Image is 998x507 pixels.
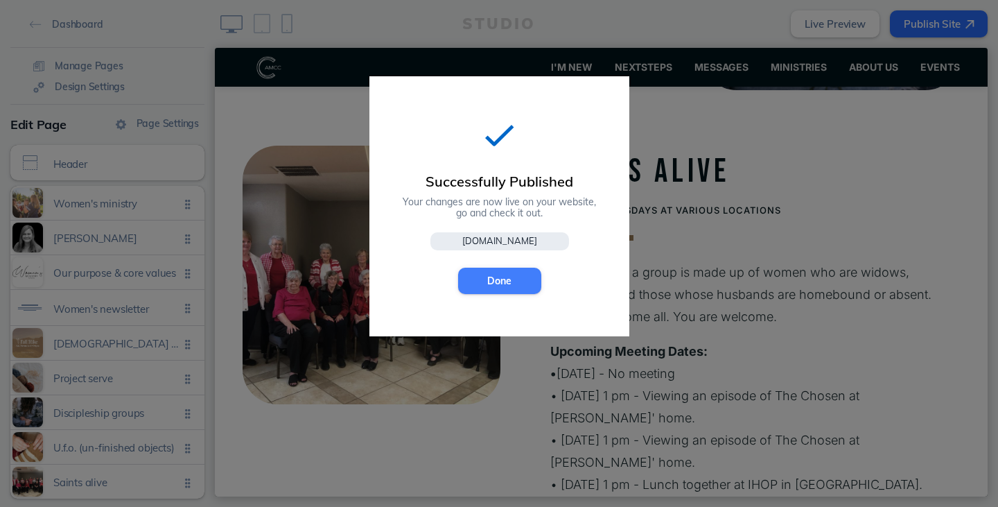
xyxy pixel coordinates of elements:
div: Your changes are now live on your website, go and check it out. [387,196,612,218]
a: Events [694,7,756,32]
span: [PERSON_NAME] [53,232,180,244]
img: icon-vertical-dots@2x.png [188,199,191,209]
img: icon-section-type-header@2x.png [23,155,37,170]
span: Page Settings [137,117,199,130]
span: NextSteps [400,13,457,25]
p: Meets on Tuesdays at various locations [335,157,566,168]
a: NextSteps [389,7,469,32]
div: Edit Page [10,112,204,138]
button: Done [458,268,541,294]
a: Messages [469,7,545,32]
img: icon-pages@2x.png [33,61,44,71]
img: 8c21249d-b5cf-48a5-8010-4ddcc9b0f69d.png [28,8,166,32]
img: icon-vertical-dots@2x.png [185,303,188,313]
img: icon-tablet@2x.png [254,14,270,33]
a: [DOMAIN_NAME] [430,232,569,250]
img: icon-vertical-dots@2x.png [188,339,191,350]
a: About Us [623,7,694,32]
span: Women's newsletter [53,303,180,315]
a: Live Preview [791,10,879,37]
p: Saints Alive is a group is made up of women who are widows, divorcees, and those whose husbands a... [335,214,745,280]
img: 60dc28da-66a5-457c-a1ff-0e5d8b3ea989.jpg [28,98,286,356]
div: Successfully Published [369,173,629,189]
img: icon-vertical-dots@2x.png [185,339,188,350]
img: icon-gears@2x.png [33,82,44,93]
span: I'm New [336,13,378,25]
img: icon-phone@2x.png [281,14,292,33]
img: icon-vertical-dots@2x.png [188,409,191,419]
a: I'm New [325,7,389,32]
span: [DEMOGRAPHIC_DATA] seasonal hike [53,338,180,350]
img: icon-desktop@2x.png [220,15,243,33]
p: [DATE] - No meeting • [DATE] 1 pm - Viewing an episode of The Chosen at [PERSON_NAME]' home. • [D... [335,293,745,448]
span: About Us [634,13,683,25]
img: icon-vertical-dots@2x.png [188,443,191,454]
img: icon-back-arrow@2x.png [30,21,42,28]
span: Women's ministry [53,198,180,209]
img: icon-vertical-dots@2x.png [185,409,188,419]
span: Events [706,13,745,25]
span: Project serve [53,372,180,384]
span: Design Settings [55,80,125,93]
img: icon-vertical-dots@2x.png [185,199,188,209]
span: Our purpose & core values [53,267,180,279]
span: U.f.o. (un-finished objects) [53,442,180,454]
span: Header [53,158,180,170]
img: icon-vertical-dots@2x.png [188,303,191,313]
img: icon-vertical-dots@2x.png [188,234,191,244]
span: Saints alive [53,476,180,488]
button: Publish Site [890,10,988,37]
img: icon-vertical-dots@2x.png [188,478,191,488]
img: icon-arrow-ne@2x.png [965,20,974,29]
span: Messages [480,13,534,25]
p: Saints Alive [335,105,745,143]
img: icon-check-blue@2x.png [485,125,514,147]
img: icon-vertical-dots@2x.png [188,374,191,384]
img: icon-vertical-dots@2x.png [185,443,188,454]
img: icon-gear@2x.png [116,119,126,130]
img: icon-vertical-dots@2x.png [185,268,188,279]
img: icon-section-type-text-only@2x.png [10,300,49,315]
img: icon-vertical-dots@2x.png [185,234,188,244]
img: icon-vertical-dots@2x.png [185,374,188,384]
span: Dashboard [52,18,103,31]
span: Manage Pages [55,60,123,72]
img: icon-vertical-dots@2x.png [185,478,188,488]
span: Discipleship groups [53,407,180,419]
span: Ministries [556,13,612,25]
strong: Upcoming Meeting Dates: • [335,296,493,333]
img: icon-vertical-dots@2x.png [188,268,191,279]
a: Ministries [545,7,623,32]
